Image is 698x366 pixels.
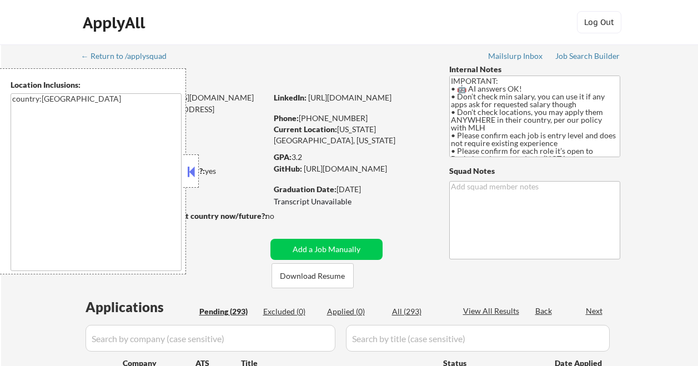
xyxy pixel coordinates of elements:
[274,184,431,195] div: [DATE]
[272,263,354,288] button: Download Resume
[274,124,431,146] div: [US_STATE][GEOGRAPHIC_DATA], [US_STATE]
[449,166,620,177] div: Squad Notes
[577,11,621,33] button: Log Out
[586,305,604,317] div: Next
[392,306,448,317] div: All (293)
[304,164,387,173] a: [URL][DOMAIN_NAME]
[346,325,610,352] input: Search by title (case sensitive)
[535,305,553,317] div: Back
[308,93,391,102] a: [URL][DOMAIN_NAME]
[327,306,383,317] div: Applied (0)
[270,239,383,260] button: Add a Job Manually
[274,113,431,124] div: [PHONE_NUMBER]
[83,13,148,32] div: ApplyAll
[86,300,195,314] div: Applications
[463,305,523,317] div: View All Results
[274,152,433,163] div: 3.2
[263,306,319,317] div: Excluded (0)
[274,152,292,162] strong: GPA:
[555,52,620,63] a: Job Search Builder
[555,52,620,60] div: Job Search Builder
[449,64,620,75] div: Internal Notes
[86,325,335,352] input: Search by company (case sensitive)
[265,210,297,222] div: no
[488,52,544,60] div: Mailslurp Inbox
[274,113,299,123] strong: Phone:
[274,184,337,194] strong: Graduation Date:
[199,306,255,317] div: Pending (293)
[81,52,177,63] a: ← Return to /applysquad
[274,164,302,173] strong: GitHub:
[274,124,337,134] strong: Current Location:
[81,52,177,60] div: ← Return to /applysquad
[274,93,307,102] strong: LinkedIn:
[11,79,182,91] div: Location Inclusions:
[488,52,544,63] a: Mailslurp Inbox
